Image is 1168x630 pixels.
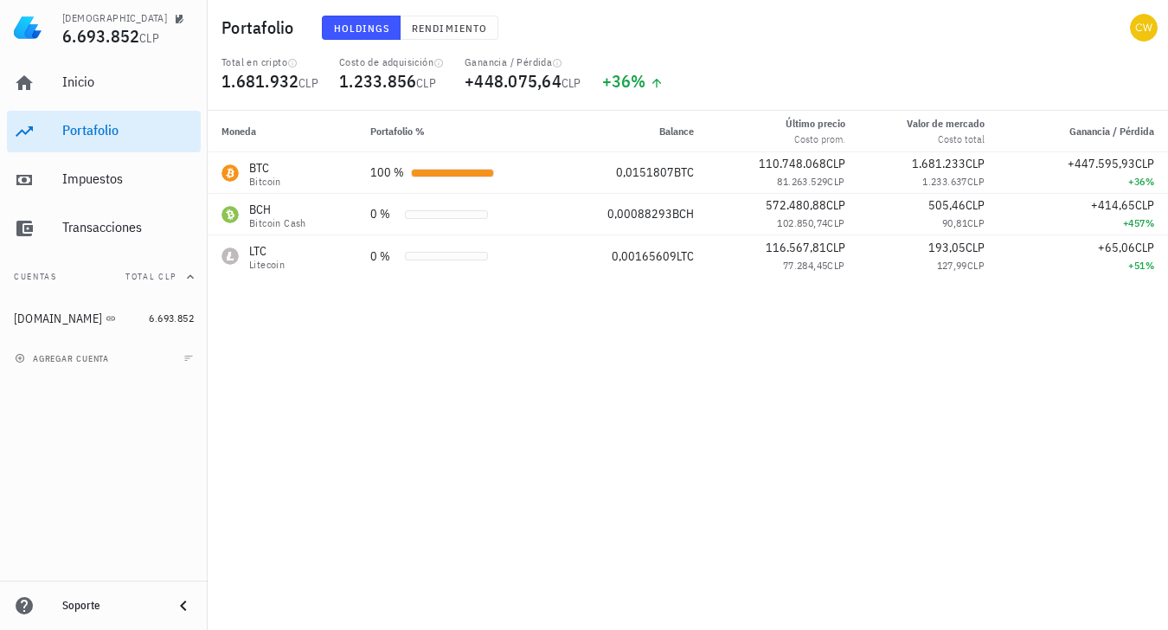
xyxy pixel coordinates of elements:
[221,164,239,182] div: BTC-icon
[786,116,845,132] div: Último precio
[1135,197,1154,213] span: CLP
[370,164,404,182] div: 100 %
[607,206,672,222] span: 0,00088293
[922,175,967,188] span: 1.233.637
[907,132,985,147] div: Costo total
[465,55,581,69] div: Ganancia / Pérdida
[783,259,828,272] span: 77.284,45
[356,111,557,152] th: Portafolio %: Sin ordenar. Pulse para ordenar de forma ascendente.
[221,14,301,42] h1: Portafolio
[1069,125,1154,138] span: Ganancia / Pérdida
[333,22,390,35] span: Holdings
[826,156,845,171] span: CLP
[912,156,966,171] span: 1.681.233
[370,205,398,223] div: 0 %
[18,353,109,364] span: agregar cuenta
[62,122,194,138] div: Portafolio
[1012,215,1154,232] div: +457
[759,156,826,171] span: 110.748.068
[1146,259,1154,272] span: %
[672,206,694,222] span: BCH
[1098,240,1135,255] span: +65,06
[1068,156,1135,171] span: +447.595,93
[1146,216,1154,229] span: %
[1091,197,1135,213] span: +414,65
[10,350,117,367] button: agregar cuenta
[1146,175,1154,188] span: %
[1130,14,1158,42] div: avatar
[928,197,966,213] span: 505,46
[556,111,708,152] th: Balance: Sin ordenar. Pulse para ordenar de forma ascendente.
[7,256,201,298] button: CuentasTotal CLP
[411,22,487,35] span: Rendimiento
[7,208,201,249] a: Transacciones
[208,111,356,152] th: Moneda
[370,125,425,138] span: Portafolio %
[1135,156,1154,171] span: CLP
[62,170,194,187] div: Impuestos
[562,75,581,91] span: CLP
[339,55,444,69] div: Costo de adquisición
[221,247,239,265] div: LTC-icon
[249,177,281,187] div: Bitcoin
[249,201,306,218] div: BCH
[674,164,694,180] span: BTC
[616,164,674,180] span: 0,0151807
[149,312,194,325] span: 6.693.852
[967,216,985,229] span: CLP
[612,248,677,264] span: 0,00165609
[631,69,645,93] span: %
[298,75,318,91] span: CLP
[826,197,845,213] span: CLP
[401,16,498,40] button: Rendimiento
[777,216,827,229] span: 102.850,74
[221,69,298,93] span: 1.681.932
[62,24,139,48] span: 6.693.852
[1012,257,1154,274] div: +51
[827,216,844,229] span: CLP
[416,75,436,91] span: CLP
[967,175,985,188] span: CLP
[777,175,827,188] span: 81.263.529
[14,14,42,42] img: LedgiFi
[966,197,985,213] span: CLP
[62,11,167,25] div: [DEMOGRAPHIC_DATA]
[1012,173,1154,190] div: +36
[7,298,201,339] a: [DOMAIN_NAME] 6.693.852
[826,240,845,255] span: CLP
[967,259,985,272] span: CLP
[339,69,416,93] span: 1.233.856
[827,175,844,188] span: CLP
[62,599,159,613] div: Soporte
[942,216,967,229] span: 90,81
[966,156,985,171] span: CLP
[7,62,201,104] a: Inicio
[249,242,285,260] div: LTC
[7,111,201,152] a: Portafolio
[677,248,694,264] span: LTC
[322,16,401,40] button: Holdings
[937,259,967,272] span: 127,99
[602,73,664,90] div: +36
[928,240,966,255] span: 193,05
[221,55,318,69] div: Total en cripto
[221,206,239,223] div: BCH-icon
[62,219,194,235] div: Transacciones
[766,240,826,255] span: 116.567,81
[998,111,1168,152] th: Ganancia / Pérdida: Sin ordenar. Pulse para ordenar de forma ascendente.
[966,240,985,255] span: CLP
[249,159,281,177] div: BTC
[827,259,844,272] span: CLP
[659,125,694,138] span: Balance
[62,74,194,90] div: Inicio
[786,132,845,147] div: Costo prom.
[139,30,159,46] span: CLP
[465,69,562,93] span: +448.075,64
[766,197,826,213] span: 572.480,88
[125,271,176,282] span: Total CLP
[14,312,102,326] div: [DOMAIN_NAME]
[1135,240,1154,255] span: CLP
[370,247,398,266] div: 0 %
[7,159,201,201] a: Impuestos
[907,116,985,132] div: Valor de mercado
